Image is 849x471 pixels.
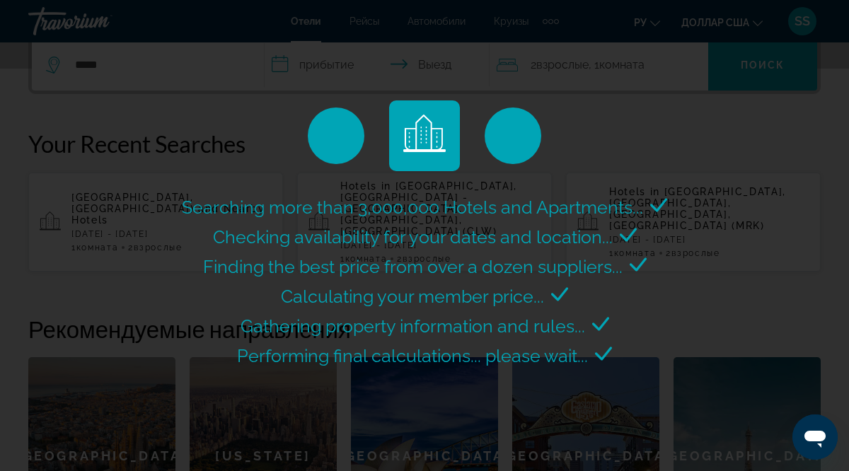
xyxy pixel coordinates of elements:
iframe: Кнопка для запуска окна обмена сообщениями [792,414,838,460]
span: Finding the best price from over a dozen suppliers... [203,256,623,277]
span: Performing final calculations... please wait... [237,345,588,366]
span: Gathering property information and rules... [241,315,585,337]
span: Checking availability for your dates and location... [213,226,613,248]
span: Searching more than 3,000,000 Hotels and Apartments... [182,197,643,218]
span: Calculating your member price... [281,286,544,307]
